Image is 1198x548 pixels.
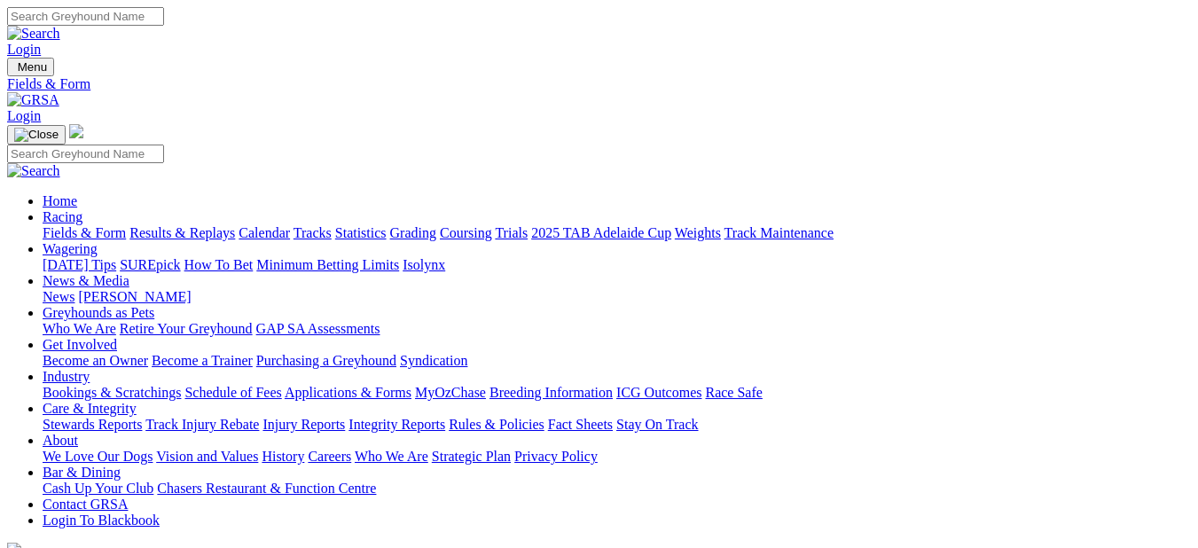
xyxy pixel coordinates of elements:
[43,433,78,448] a: About
[43,417,1191,433] div: Care & Integrity
[69,124,83,138] img: logo-grsa-white.png
[449,417,544,432] a: Rules & Policies
[43,449,153,464] a: We Love Our Dogs
[7,42,41,57] a: Login
[256,353,396,368] a: Purchasing a Greyhound
[43,513,160,528] a: Login To Blackbook
[616,417,698,432] a: Stay On Track
[43,369,90,384] a: Industry
[335,225,387,240] a: Statistics
[120,321,253,336] a: Retire Your Greyhound
[355,449,428,464] a: Who We Are
[7,145,164,163] input: Search
[308,449,351,464] a: Careers
[400,353,467,368] a: Syndication
[43,225,1191,241] div: Racing
[156,449,258,464] a: Vision and Values
[7,7,164,26] input: Search
[43,209,82,224] a: Racing
[440,225,492,240] a: Coursing
[43,289,1191,305] div: News & Media
[705,385,762,400] a: Race Safe
[548,417,613,432] a: Fact Sheets
[43,465,121,480] a: Bar & Dining
[294,225,332,240] a: Tracks
[43,257,1191,273] div: Wagering
[7,92,59,108] img: GRSA
[262,417,345,432] a: Injury Reports
[495,225,528,240] a: Trials
[675,225,721,240] a: Weights
[7,58,54,76] button: Toggle navigation
[43,385,1191,401] div: Industry
[43,481,1191,497] div: Bar & Dining
[78,289,191,304] a: [PERSON_NAME]
[157,481,376,496] a: Chasers Restaurant & Function Centre
[145,417,259,432] a: Track Injury Rebate
[7,163,60,179] img: Search
[489,385,613,400] a: Breeding Information
[43,337,117,352] a: Get Involved
[415,385,486,400] a: MyOzChase
[256,257,399,272] a: Minimum Betting Limits
[43,321,1191,337] div: Greyhounds as Pets
[43,385,181,400] a: Bookings & Scratchings
[262,449,304,464] a: History
[43,417,142,432] a: Stewards Reports
[43,305,154,320] a: Greyhounds as Pets
[43,289,74,304] a: News
[120,257,180,272] a: SUREpick
[256,321,380,336] a: GAP SA Assessments
[531,225,671,240] a: 2025 TAB Adelaide Cup
[43,497,128,512] a: Contact GRSA
[432,449,511,464] a: Strategic Plan
[43,241,98,256] a: Wagering
[43,225,126,240] a: Fields & Form
[43,273,129,288] a: News & Media
[724,225,834,240] a: Track Maintenance
[184,385,281,400] a: Schedule of Fees
[285,385,411,400] a: Applications & Forms
[239,225,290,240] a: Calendar
[184,257,254,272] a: How To Bet
[348,417,445,432] a: Integrity Reports
[616,385,701,400] a: ICG Outcomes
[7,76,1191,92] a: Fields & Form
[129,225,235,240] a: Results & Replays
[7,26,60,42] img: Search
[14,128,59,142] img: Close
[18,60,47,74] span: Menu
[7,125,66,145] button: Toggle navigation
[43,481,153,496] a: Cash Up Your Club
[43,321,116,336] a: Who We Are
[43,257,116,272] a: [DATE] Tips
[390,225,436,240] a: Grading
[7,108,41,123] a: Login
[43,449,1191,465] div: About
[403,257,445,272] a: Isolynx
[43,401,137,416] a: Care & Integrity
[152,353,253,368] a: Become a Trainer
[43,353,1191,369] div: Get Involved
[43,353,148,368] a: Become an Owner
[43,193,77,208] a: Home
[514,449,598,464] a: Privacy Policy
